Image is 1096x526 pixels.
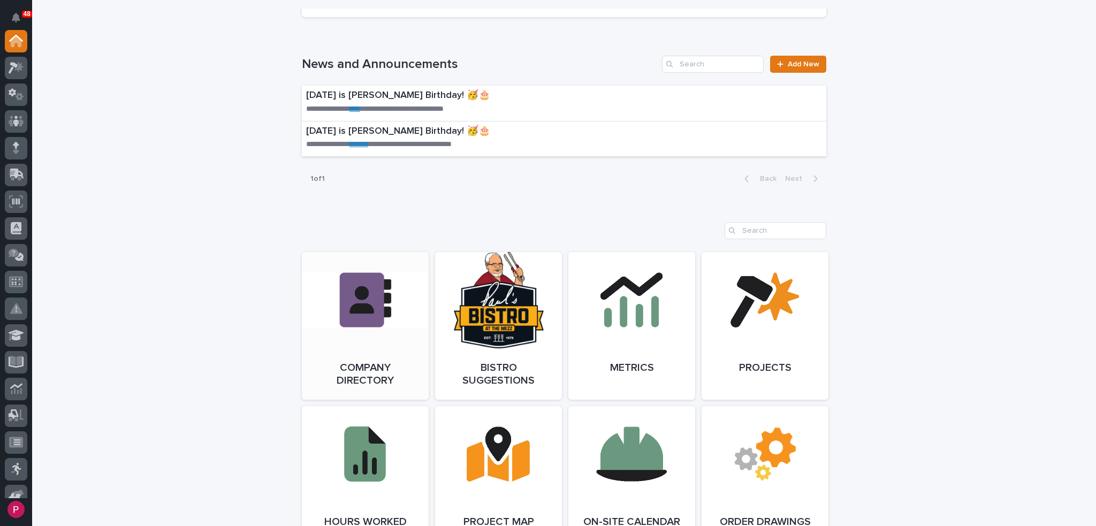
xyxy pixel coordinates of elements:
p: 48 [24,10,31,18]
button: Next [781,174,826,184]
p: [DATE] is [PERSON_NAME] Birthday! 🥳🎂 [306,90,666,102]
button: Notifications [5,6,27,29]
span: Back [753,175,777,182]
a: Add New [770,56,826,73]
p: [DATE] is [PERSON_NAME] Birthday! 🥳🎂 [306,126,675,138]
button: users-avatar [5,498,27,521]
p: 1 of 1 [302,166,333,192]
a: Bistro Suggestions [435,252,562,400]
a: Company Directory [302,252,429,400]
input: Search [662,56,764,73]
span: Add New [788,60,819,68]
input: Search [725,222,826,239]
div: Notifications48 [13,13,27,30]
a: Projects [702,252,828,400]
span: Next [785,175,809,182]
button: Back [736,174,781,184]
h1: News and Announcements [302,57,658,72]
a: Metrics [568,252,695,400]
